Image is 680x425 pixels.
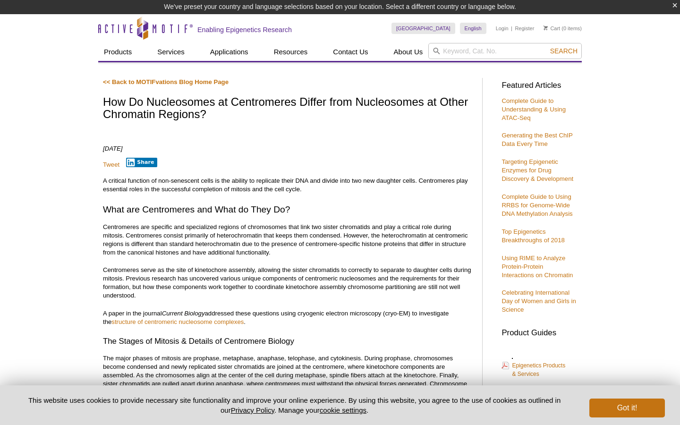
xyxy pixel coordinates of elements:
[512,362,565,377] span: Epigenetics Products & Services
[103,203,473,216] h2: What are Centromeres and What do They Do?
[544,25,560,32] a: Cart
[544,23,582,34] li: (0 items)
[327,43,374,61] a: Contact Us
[103,145,123,152] em: [DATE]
[103,177,473,194] p: A critical function of non-senescent cells is the ability to replicate their DNA and divide into ...
[501,97,566,121] a: Complete Guide to Understanding & Using ATAC-Seq
[103,309,473,326] p: A paper in the journal addressed these questions using cryogenic electron microscopy (cryo-EM) to...
[231,406,274,414] a: Privacy Policy
[501,193,572,217] a: Complete Guide to Using RRBS for Genome-Wide DNA Methylation Analysis
[501,228,564,244] a: Top Epigenetics Breakthroughs of 2018
[501,323,577,337] h3: Product Guides
[501,352,565,379] a: Epigenetics Products& Services
[126,158,158,167] button: Share
[388,43,429,61] a: About Us
[589,399,665,417] button: Got it!
[197,25,292,34] h2: Enabling Epigenetics Research
[501,255,573,279] a: Using RIME to Analyze Protein-Protein Interactions on Chromatin
[103,161,119,168] a: Tweet
[320,406,366,414] button: cookie settings
[103,336,473,347] h3: The Stages of Mitosis & Details of Centromere Biology
[103,78,229,85] a: << Back to MOTIFvations Blog Home Page
[103,354,473,405] p: The major phases of mitosis are prophase, metaphase, anaphase, telophase, and cytokinesis. During...
[512,358,513,359] img: Epi_brochure_140604_cover_web_70x200
[204,43,254,61] a: Applications
[547,47,580,55] button: Search
[501,158,573,182] a: Targeting Epigenetic Enzymes for Drug Discovery & Development
[268,43,314,61] a: Resources
[544,25,548,30] img: Your Cart
[501,289,576,313] a: Celebrating International Day of Women and Girls in Science
[111,318,244,325] a: structure of centromeric nucleosome complexes
[98,43,137,61] a: Products
[460,23,486,34] a: English
[103,223,473,257] p: Centromeres are specific and specialized regions of chromosomes that link two sister chromatids a...
[511,23,512,34] li: |
[391,23,455,34] a: [GEOGRAPHIC_DATA]
[103,96,473,122] h1: How Do Nucleosomes at Centromeres Differ from Nucleosomes at Other Chromatin Regions?
[428,43,582,59] input: Keyword, Cat. No.
[501,132,572,147] a: Generating the Best ChIP Data Every Time
[103,266,473,300] p: Centromeres serve as the site of kinetochore assembly, allowing the sister chromatids to correctl...
[496,25,509,32] a: Login
[515,25,534,32] a: Register
[162,310,205,317] em: Current Biology
[501,82,577,90] h3: Featured Articles
[152,43,190,61] a: Services
[550,47,578,55] span: Search
[15,395,574,415] p: This website uses cookies to provide necessary site functionality and improve your online experie...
